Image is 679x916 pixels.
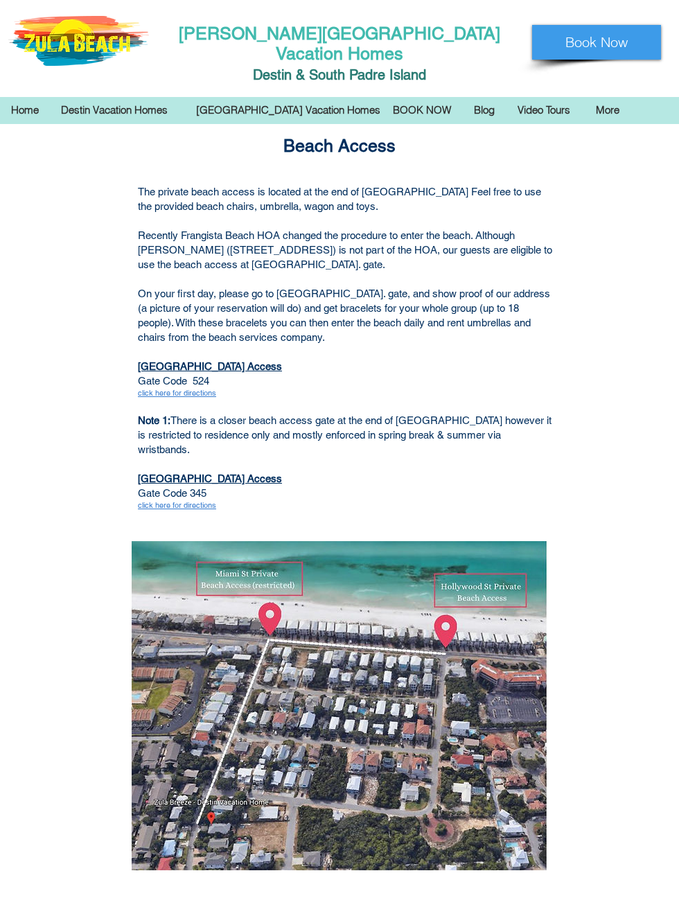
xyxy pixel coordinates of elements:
span: Book Now [565,33,628,52]
p: There is a closer beach access gate at the end of [GEOGRAPHIC_DATA] however it is restricted to r... [138,413,554,457]
a: [GEOGRAPHIC_DATA] Access [138,473,282,484]
a: Video Tours [507,100,585,121]
div: [GEOGRAPHIC_DATA] Vacation Homes [186,100,382,121]
p: On your first day, please go to [GEOGRAPHIC_DATA]. gate, and show proof of our address (a picture... [138,286,554,344]
a: Home [1,100,51,121]
a: Book Now [532,25,661,60]
p: Video Tours [511,100,577,121]
p: Gate Code 345 [138,486,554,500]
img: Zula-Logo-New--e1454677187680.png [8,16,149,66]
a: click here for directions [138,500,216,510]
p: More [589,100,626,121]
p: Gate Code 524 [138,359,554,388]
a: [GEOGRAPHIC_DATA] Access [138,360,282,372]
span: Destin & South Padre I [253,67,394,83]
span: d [418,67,426,83]
p: Destin Vacation Homes [54,100,175,121]
a: BOOK NOW [382,100,464,121]
span: Note 1: [138,414,170,426]
p: Recently Frangista Beach HOA changed the procedure to enter the beach. Although [PERSON_NAME] ([S... [138,228,554,272]
p: The private beach access is located at the end of [GEOGRAPHIC_DATA] Feel free to use the provided... [138,184,554,213]
p: [GEOGRAPHIC_DATA] Vacation Homes [189,100,387,121]
h1: Beach Access [232,134,447,158]
span: slan [394,67,418,83]
nav: Site [1,100,678,121]
p: Home [4,100,46,121]
a: click here for directions [138,388,216,398]
a: [PERSON_NAME][GEOGRAPHIC_DATA] Vacation Homes [179,24,500,64]
p: BOOK NOW [386,100,458,121]
a: Blog [464,100,507,121]
div: Destin Vacation Homes [51,100,186,121]
p: Blog [467,100,502,121]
